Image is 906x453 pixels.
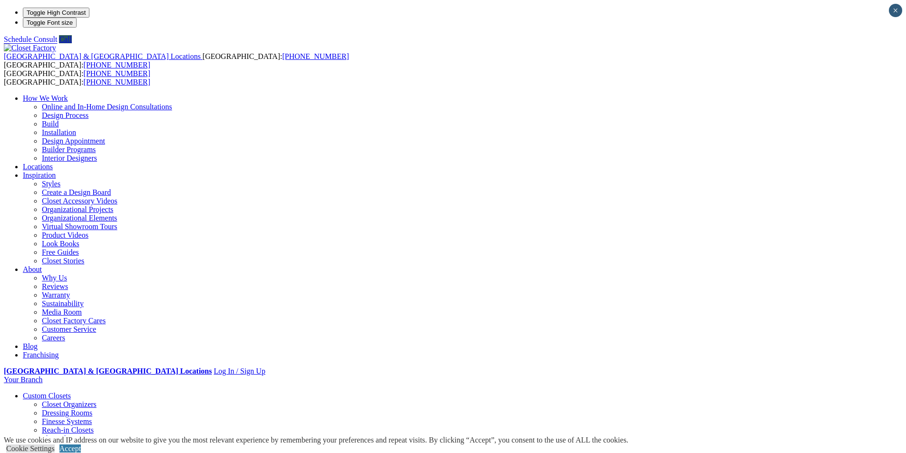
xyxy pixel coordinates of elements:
a: [GEOGRAPHIC_DATA] & [GEOGRAPHIC_DATA] Locations [4,52,203,60]
a: Installation [42,128,76,136]
a: Closet Organizers [42,400,97,408]
a: Design Appointment [42,137,105,145]
a: Build [42,120,59,128]
a: Log In / Sign Up [214,367,265,375]
span: [GEOGRAPHIC_DATA] & [GEOGRAPHIC_DATA] Locations [4,52,201,60]
a: Dressing Rooms [42,409,92,417]
a: Product Videos [42,231,88,239]
a: [PHONE_NUMBER] [84,78,150,86]
a: Locations [23,163,53,171]
a: Media Room [42,308,82,316]
a: Reach-in Closets [42,426,94,434]
a: Franchising [23,351,59,359]
button: Close [889,4,902,17]
span: Toggle High Contrast [27,9,86,16]
a: Closet Factory Cares [42,317,106,325]
a: Closet Stories [42,257,84,265]
a: Design Process [42,111,88,119]
a: Styles [42,180,60,188]
a: Warranty [42,291,70,299]
a: Organizational Projects [42,205,113,213]
a: Organizational Elements [42,214,117,222]
a: Custom Closets [23,392,71,400]
a: [PHONE_NUMBER] [84,69,150,77]
a: [GEOGRAPHIC_DATA] & [GEOGRAPHIC_DATA] Locations [4,367,212,375]
a: Blog [23,342,38,350]
a: Closet Accessory Videos [42,197,117,205]
a: Interior Designers [42,154,97,162]
a: Accept [59,444,81,453]
a: Schedule Consult [4,35,57,43]
a: Sustainability [42,299,84,308]
a: Customer Service [42,325,96,333]
span: Toggle Font size [27,19,73,26]
a: Call [59,35,72,43]
a: About [23,265,42,273]
a: How We Work [23,94,68,102]
a: [PHONE_NUMBER] [282,52,349,60]
a: Virtual Showroom Tours [42,222,117,231]
button: Toggle Font size [23,18,77,28]
img: Closet Factory [4,44,56,52]
a: Look Books [42,240,79,248]
a: Cookie Settings [6,444,55,453]
a: Free Guides [42,248,79,256]
a: Shoe Closets [42,434,81,443]
a: Careers [42,334,65,342]
a: Create a Design Board [42,188,111,196]
a: [PHONE_NUMBER] [84,61,150,69]
a: Builder Programs [42,145,96,154]
a: Your Branch [4,376,42,384]
span: [GEOGRAPHIC_DATA]: [GEOGRAPHIC_DATA]: [4,69,150,86]
span: [GEOGRAPHIC_DATA]: [GEOGRAPHIC_DATA]: [4,52,349,69]
a: Reviews [42,282,68,290]
a: Finesse Systems [42,417,92,425]
a: Online and In-Home Design Consultations [42,103,172,111]
a: Why Us [42,274,67,282]
a: Inspiration [23,171,56,179]
div: We use cookies and IP address on our website to give you the most relevant experience by remember... [4,436,628,444]
button: Toggle High Contrast [23,8,89,18]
